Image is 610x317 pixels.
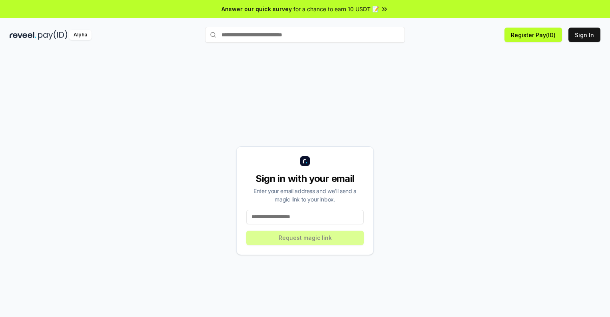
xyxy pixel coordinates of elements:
div: Sign in with your email [246,172,364,185]
img: reveel_dark [10,30,36,40]
div: Enter your email address and we’ll send a magic link to your inbox. [246,187,364,203]
div: Alpha [69,30,92,40]
span: Answer our quick survey [221,5,292,13]
img: pay_id [38,30,68,40]
button: Register Pay(ID) [504,28,562,42]
button: Sign In [568,28,600,42]
img: logo_small [300,156,310,166]
span: for a chance to earn 10 USDT 📝 [293,5,379,13]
